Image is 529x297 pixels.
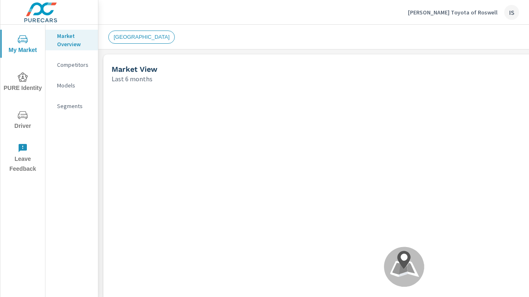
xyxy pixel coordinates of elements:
[112,74,153,84] p: Last 6 months
[109,34,174,40] span: [GEOGRAPHIC_DATA]
[45,30,98,50] div: Market Overview
[3,34,43,55] span: My Market
[504,5,519,20] div: IS
[3,72,43,93] span: PURE Identity
[57,32,91,48] p: Market Overview
[3,143,43,174] span: Leave Feedback
[57,61,91,69] p: Competitors
[3,110,43,131] span: Driver
[112,65,157,73] h5: Market View
[408,9,498,16] p: [PERSON_NAME] Toyota of Roswell
[57,102,91,110] p: Segments
[0,25,45,177] div: nav menu
[45,79,98,92] div: Models
[45,100,98,112] div: Segments
[57,81,91,90] p: Models
[45,59,98,71] div: Competitors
